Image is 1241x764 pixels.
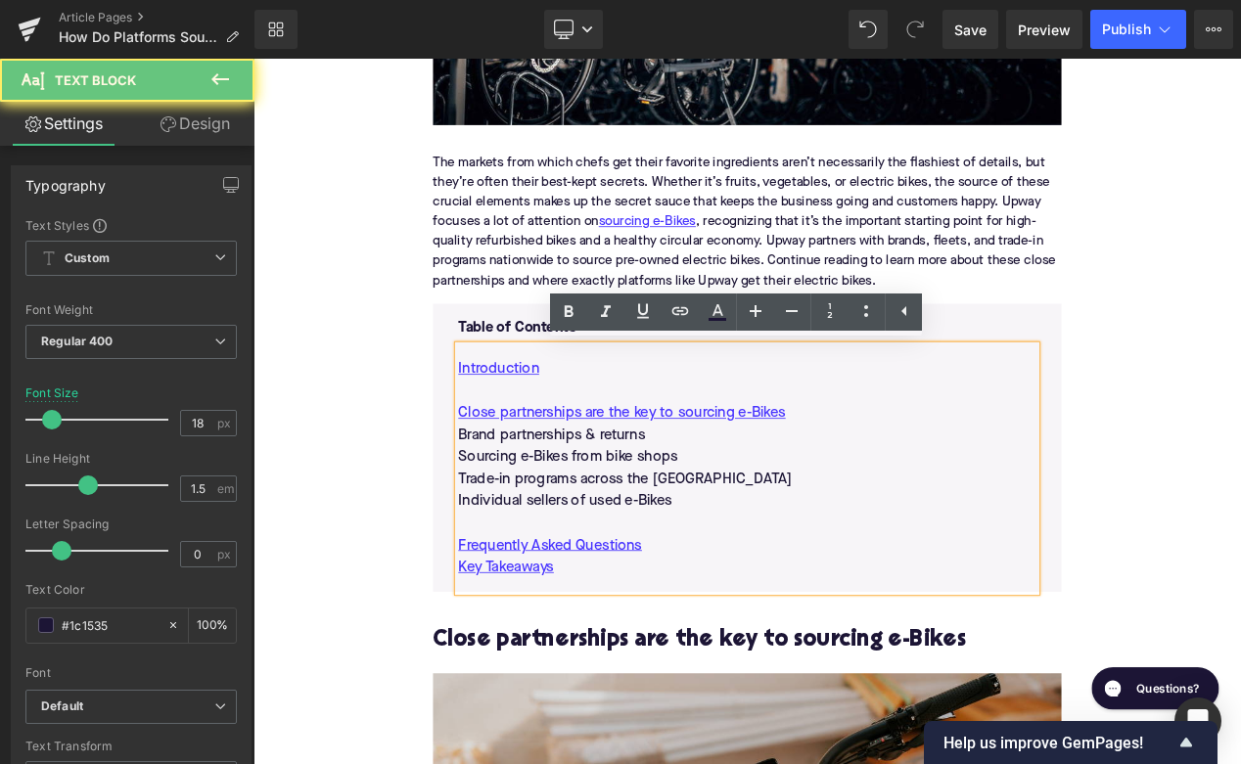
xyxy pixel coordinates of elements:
div: Typography [25,166,106,194]
button: Show survey - Help us improve GemPages! [943,731,1198,754]
span: px [217,548,234,561]
a: New Library [254,10,298,49]
span: Preview [1018,20,1071,40]
a: Close partnerships are the key to sourcing e-Bikes [246,413,638,439]
span: Publish [1102,22,1151,37]
span: Text Block [55,72,136,88]
a: Introduction [246,360,343,386]
i: Default [41,698,83,715]
font: Table of Contents [246,314,387,332]
a: sourcing e-Bikes [414,185,530,208]
a: Key Takeaways [246,598,360,624]
div: Open Intercom Messenger [1174,697,1221,744]
p: Brand partnerships & returns [246,439,939,466]
div: The markets from which chefs get their favorite ingredients aren’t necessarily the flashiest of d... [215,99,969,294]
span: em [217,482,234,495]
span: Help us improve GemPages! [943,734,1174,752]
div: Line Height [25,452,237,466]
input: Color [62,614,158,636]
h2: Close partnerships are the key to sourcing e-Bikes [215,684,969,714]
div: Text Transform [25,740,237,753]
p: Trade-in programs across the [GEOGRAPHIC_DATA] [246,492,939,518]
a: Preview [1006,10,1082,49]
div: Font [25,666,237,680]
span: px [217,417,234,429]
div: Font Size [25,386,79,400]
button: Publish [1090,10,1186,49]
span: How Do Platforms Source Refurbished E-Bikes? [59,29,217,45]
button: More [1194,10,1233,49]
a: Frequently Asked Questions [246,571,466,598]
b: Custom [65,250,110,267]
a: Design [131,102,258,146]
div: Text Styles [25,217,237,233]
div: % [189,608,236,643]
p: Sourcing e-Bikes from bike shops [246,466,939,492]
a: Article Pages [59,10,254,25]
span: Save [954,20,987,40]
div: Text Color [25,583,237,597]
button: Redo [896,10,935,49]
div: Letter Spacing [25,517,237,531]
div: Font Weight [25,303,237,317]
b: Regular 400 [41,334,114,348]
p: Individual sellers of used e-Bikes [246,518,939,545]
button: Undo [849,10,888,49]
